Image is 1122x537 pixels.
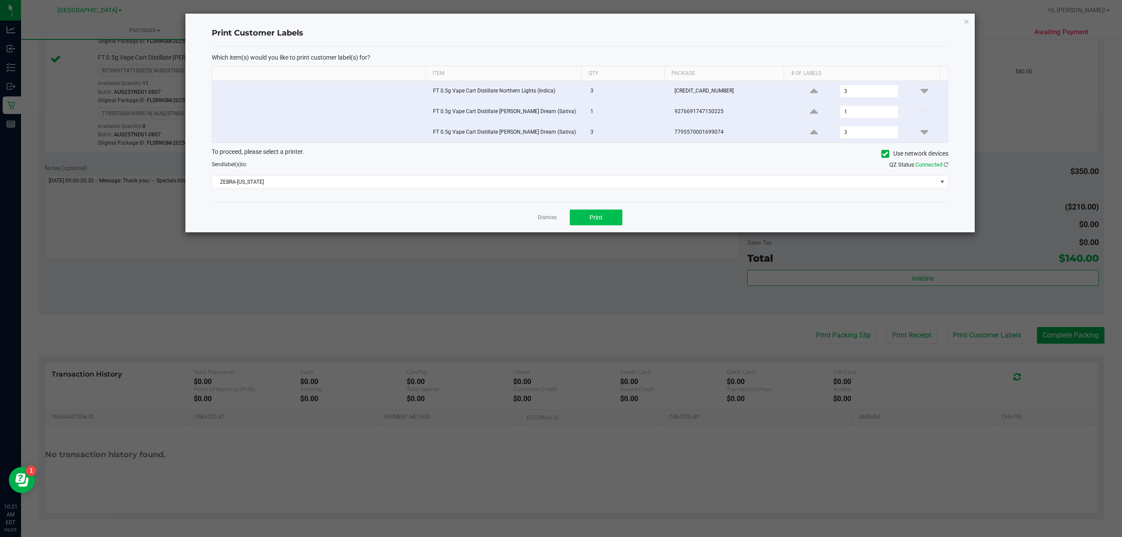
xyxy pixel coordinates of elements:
[669,122,790,142] td: 7795570001699074
[224,161,241,167] span: label(s)
[916,161,942,168] span: Connected
[9,467,35,493] iframe: Resource center
[205,147,955,160] div: To proceed, please select a printer.
[212,161,247,167] span: Send to:
[426,66,582,81] th: Item
[889,161,948,168] span: QZ Status:
[538,214,557,221] a: Dismiss
[664,66,784,81] th: Package
[585,122,669,142] td: 3
[212,176,937,188] span: ZEBRA-[US_STATE]
[570,210,622,225] button: Print
[585,81,669,102] td: 3
[428,122,586,142] td: FT 0.5g Vape Cart Distillate [PERSON_NAME] Dream (Sativa)
[212,53,948,61] p: Which item(s) would you like to print customer label(s) for?
[26,466,36,476] iframe: Resource center unread badge
[589,214,603,221] span: Print
[428,102,586,122] td: FT 0.5g Vape Cart Distillate [PERSON_NAME] Dream (Sativa)
[428,81,586,102] td: FT 0.5g Vape Cart Distillate Northern Lights (Indica)
[881,149,948,158] label: Use network devices
[784,66,940,81] th: # of labels
[581,66,664,81] th: Qty
[585,102,669,122] td: 1
[212,28,948,39] h4: Print Customer Labels
[669,102,790,122] td: 9276691747150225
[669,81,790,102] td: [CREDIT_CARD_NUMBER]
